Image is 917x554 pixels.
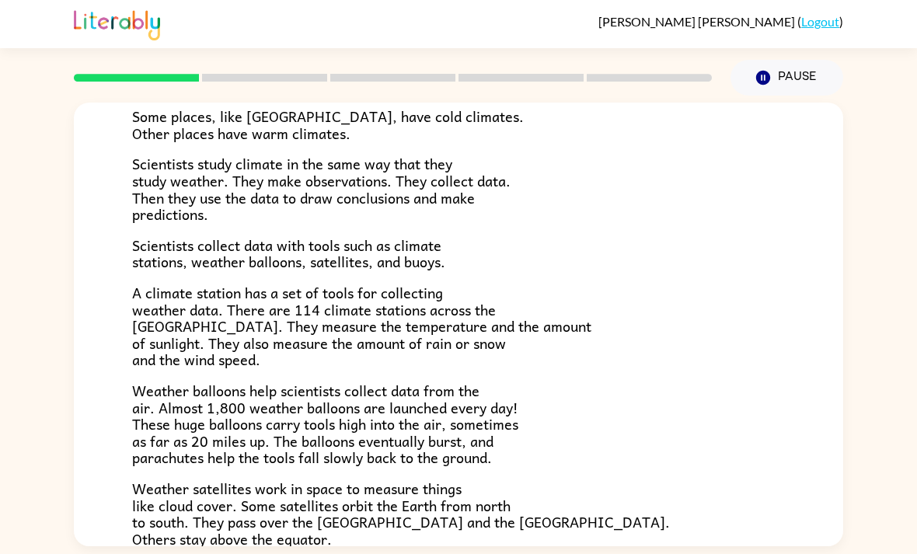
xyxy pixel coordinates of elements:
[132,234,445,274] span: Scientists collect data with tools such as climate stations, weather balloons, satellites, and bu...
[598,14,797,29] span: [PERSON_NAME] [PERSON_NAME]
[74,6,160,40] img: Literably
[132,477,670,550] span: Weather satellites work in space to measure things like cloud cover. Some satellites orbit the Ea...
[801,14,839,29] a: Logout
[132,281,591,371] span: A climate station has a set of tools for collecting weather data. There are 114 climate stations ...
[132,152,511,225] span: Scientists study climate in the same way that they study weather. They make observations. They co...
[132,379,518,469] span: Weather balloons help scientists collect data from the air. Almost 1,800 weather balloons are lau...
[598,14,843,29] div: ( )
[132,105,524,145] span: Some places, like [GEOGRAPHIC_DATA], have cold climates. Other places have warm climates.
[730,60,843,96] button: Pause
